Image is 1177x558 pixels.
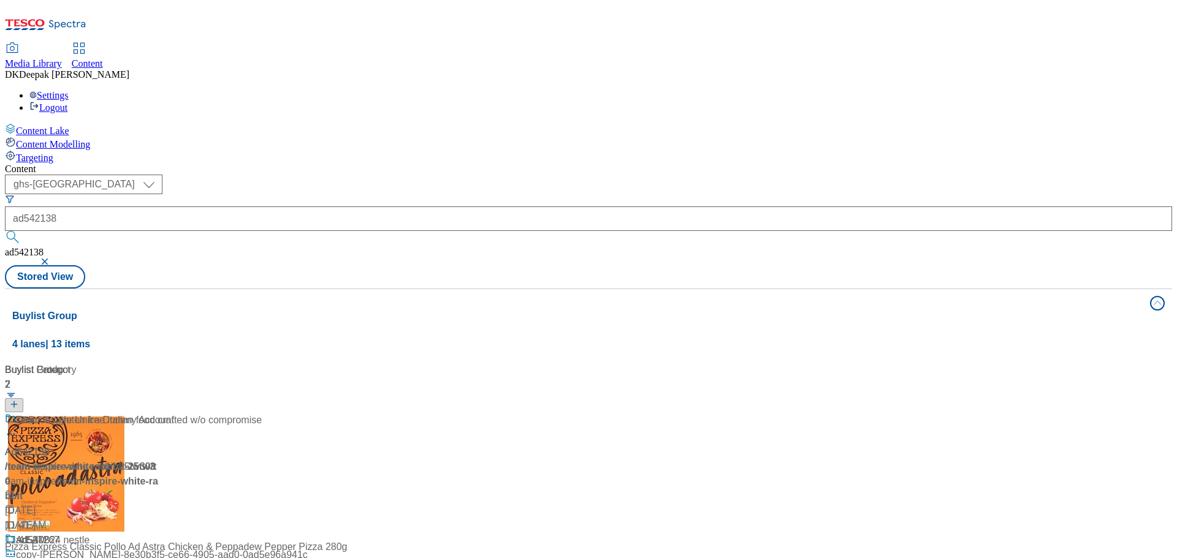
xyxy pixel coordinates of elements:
div: Buylist Group [5,363,262,377]
a: Content Modelling [5,137,1172,150]
span: DK [5,69,19,80]
div: Delicious gluten free italian food crafted w/o compromise [16,413,262,428]
span: 4 lanes | 13 items [12,339,90,349]
button: Stored View [5,265,85,288]
a: Settings [29,90,69,100]
span: Content Modelling [16,139,90,149]
input: Search [5,206,1172,231]
span: / team-inspire-white-rabbit-25tw30 [5,461,155,486]
svg: Search Filters [5,194,15,204]
a: Media Library [5,43,62,69]
div: Ad542138 [5,445,50,459]
button: Buylist Group4 lanes| 13 items [5,289,1172,358]
span: Content Lake [16,126,69,136]
div: Ad540824 nestle [16,533,90,548]
a: Content [72,43,103,69]
a: Targeting [5,150,1172,164]
a: Content Lake [5,123,1172,137]
span: Targeting [16,153,53,163]
div: Content [5,164,1172,175]
h4: Buylist Group [12,309,1143,323]
span: Media Library [5,58,62,69]
a: Logout [29,102,67,113]
div: 2 [5,377,262,392]
span: Deepak [PERSON_NAME] [19,69,129,80]
span: ad542138 [5,247,44,257]
div: 11:41 AM [5,518,262,533]
div: [DATE] [5,503,262,518]
span: Content [72,58,103,69]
